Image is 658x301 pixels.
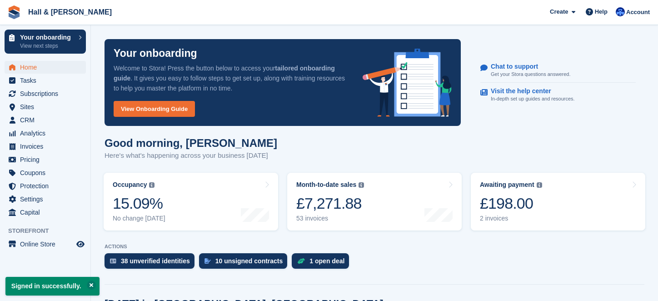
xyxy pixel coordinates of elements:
span: Capital [20,206,75,219]
a: Month-to-date sales £7,271.88 53 invoices [287,173,462,231]
a: menu [5,74,86,87]
a: menu [5,61,86,74]
img: stora-icon-8386f47178a22dfd0bd8f6a31ec36ba5ce8667c1dd55bd0f319d3a0aa187defe.svg [7,5,21,19]
a: View Onboarding Guide [114,101,195,117]
div: 15.09% [113,194,165,213]
span: Create [550,7,568,16]
p: Get your Stora questions answered. [491,70,570,78]
div: 10 unsigned contracts [215,257,283,265]
a: menu [5,206,86,219]
p: Here's what's happening across your business [DATE] [105,150,277,161]
div: 53 invoices [296,215,364,222]
span: Online Store [20,238,75,251]
span: Help [595,7,608,16]
img: Claire Banham [616,7,625,16]
a: menu [5,238,86,251]
div: Month-to-date sales [296,181,356,189]
p: ACTIONS [105,244,644,250]
h1: Good morning, [PERSON_NAME] [105,137,277,149]
p: Visit the help center [491,87,568,95]
a: 10 unsigned contracts [199,253,292,273]
a: Awaiting payment £198.00 2 invoices [471,173,645,231]
p: Welcome to Stora! Press the button below to access your . It gives you easy to follow steps to ge... [114,63,348,93]
img: verify_identity-adf6edd0f0f0b5bbfe63781bf79b02c33cf7c696d77639b501bdc392416b5a36.svg [110,258,116,264]
p: Your onboarding [20,34,74,40]
div: Occupancy [113,181,147,189]
div: 38 unverified identities [121,257,190,265]
div: No change [DATE] [113,215,165,222]
img: deal-1b604bf984904fb50ccaf53a9ad4b4a5d6e5aea283cecdc64d6e3604feb123c2.svg [297,258,305,264]
span: Sites [20,100,75,113]
img: icon-info-grey-7440780725fd019a000dd9b08b2336e03edf1995a4989e88bcd33f0948082b44.svg [149,182,155,188]
a: menu [5,127,86,140]
span: Home [20,61,75,74]
a: menu [5,193,86,206]
a: Visit the help center In-depth set up guides and resources. [480,83,636,107]
p: Signed in successfully. [5,277,100,296]
a: Preview store [75,239,86,250]
a: menu [5,87,86,100]
a: menu [5,166,86,179]
span: Storefront [8,226,90,236]
span: Protection [20,180,75,192]
a: Occupancy 15.09% No change [DATE] [104,173,278,231]
a: menu [5,180,86,192]
a: menu [5,114,86,126]
p: In-depth set up guides and resources. [491,95,575,103]
div: 1 open deal [309,257,344,265]
div: 2 invoices [480,215,542,222]
span: Tasks [20,74,75,87]
img: contract_signature_icon-13c848040528278c33f63329250d36e43548de30e8caae1d1a13099fd9432cc5.svg [204,258,211,264]
a: Your onboarding View next steps [5,30,86,54]
img: icon-info-grey-7440780725fd019a000dd9b08b2336e03edf1995a4989e88bcd33f0948082b44.svg [537,182,542,188]
div: Awaiting payment [480,181,534,189]
a: menu [5,100,86,113]
a: 38 unverified identities [105,253,199,273]
div: £7,271.88 [296,194,364,213]
img: icon-info-grey-7440780725fd019a000dd9b08b2336e03edf1995a4989e88bcd33f0948082b44.svg [359,182,364,188]
span: Invoices [20,140,75,153]
span: Pricing [20,153,75,166]
span: CRM [20,114,75,126]
img: onboarding-info-6c161a55d2c0e0a8cae90662b2fe09162a5109e8cc188191df67fb4f79e88e88.svg [363,49,452,117]
p: Chat to support [491,63,563,70]
span: Coupons [20,166,75,179]
span: Analytics [20,127,75,140]
span: Account [626,8,650,17]
a: Hall & [PERSON_NAME] [25,5,115,20]
span: Settings [20,193,75,206]
a: menu [5,153,86,166]
span: Subscriptions [20,87,75,100]
a: Chat to support Get your Stora questions answered. [480,58,636,83]
div: £198.00 [480,194,542,213]
a: 1 open deal [292,253,354,273]
p: View next steps [20,42,74,50]
a: menu [5,140,86,153]
p: Your onboarding [114,48,197,59]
